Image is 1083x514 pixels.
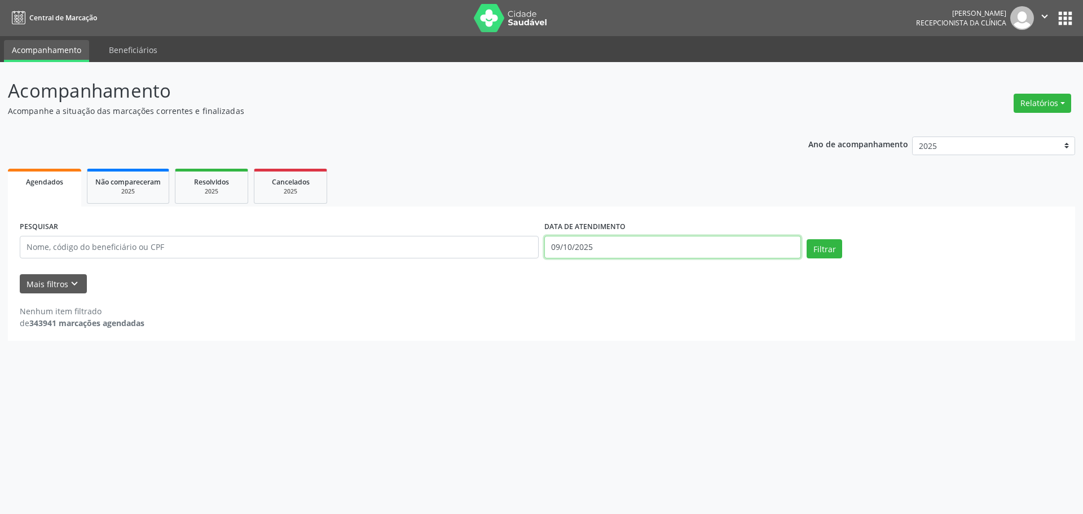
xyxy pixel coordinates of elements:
[26,177,63,187] span: Agendados
[916,8,1006,18] div: [PERSON_NAME]
[29,13,97,23] span: Central de Marcação
[8,8,97,27] a: Central de Marcação
[1014,94,1071,113] button: Relatórios
[20,274,87,294] button: Mais filtroskeyboard_arrow_down
[8,77,755,105] p: Acompanhamento
[808,137,908,151] p: Ano de acompanhamento
[4,40,89,62] a: Acompanhamento
[544,236,801,258] input: Selecione um intervalo
[1010,6,1034,30] img: img
[95,177,161,187] span: Não compareceram
[101,40,165,60] a: Beneficiários
[20,236,539,258] input: Nome, código do beneficiário ou CPF
[8,105,755,117] p: Acompanhe a situação das marcações correntes e finalizadas
[194,177,229,187] span: Resolvidos
[916,18,1006,28] span: Recepcionista da clínica
[20,305,144,317] div: Nenhum item filtrado
[68,278,81,290] i: keyboard_arrow_down
[807,239,842,258] button: Filtrar
[20,218,58,236] label: PESQUISAR
[183,187,240,196] div: 2025
[20,317,144,329] div: de
[544,218,626,236] label: DATA DE ATENDIMENTO
[1034,6,1055,30] button: 
[1055,8,1075,28] button: apps
[29,318,144,328] strong: 343941 marcações agendadas
[272,177,310,187] span: Cancelados
[95,187,161,196] div: 2025
[1038,10,1051,23] i: 
[262,187,319,196] div: 2025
